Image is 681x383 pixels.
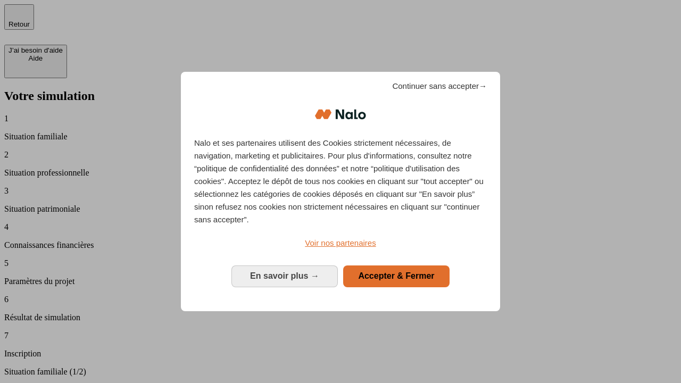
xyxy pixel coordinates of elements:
button: En savoir plus: Configurer vos consentements [231,265,338,287]
span: Voir nos partenaires [305,238,376,247]
div: Bienvenue chez Nalo Gestion du consentement [181,72,500,311]
span: Continuer sans accepter→ [392,80,487,93]
p: Nalo et ses partenaires utilisent des Cookies strictement nécessaires, de navigation, marketing e... [194,137,487,226]
img: Logo [315,98,366,130]
span: Accepter & Fermer [358,271,434,280]
button: Accepter & Fermer: Accepter notre traitement des données et fermer [343,265,450,287]
a: Voir nos partenaires [194,237,487,249]
span: En savoir plus → [250,271,319,280]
